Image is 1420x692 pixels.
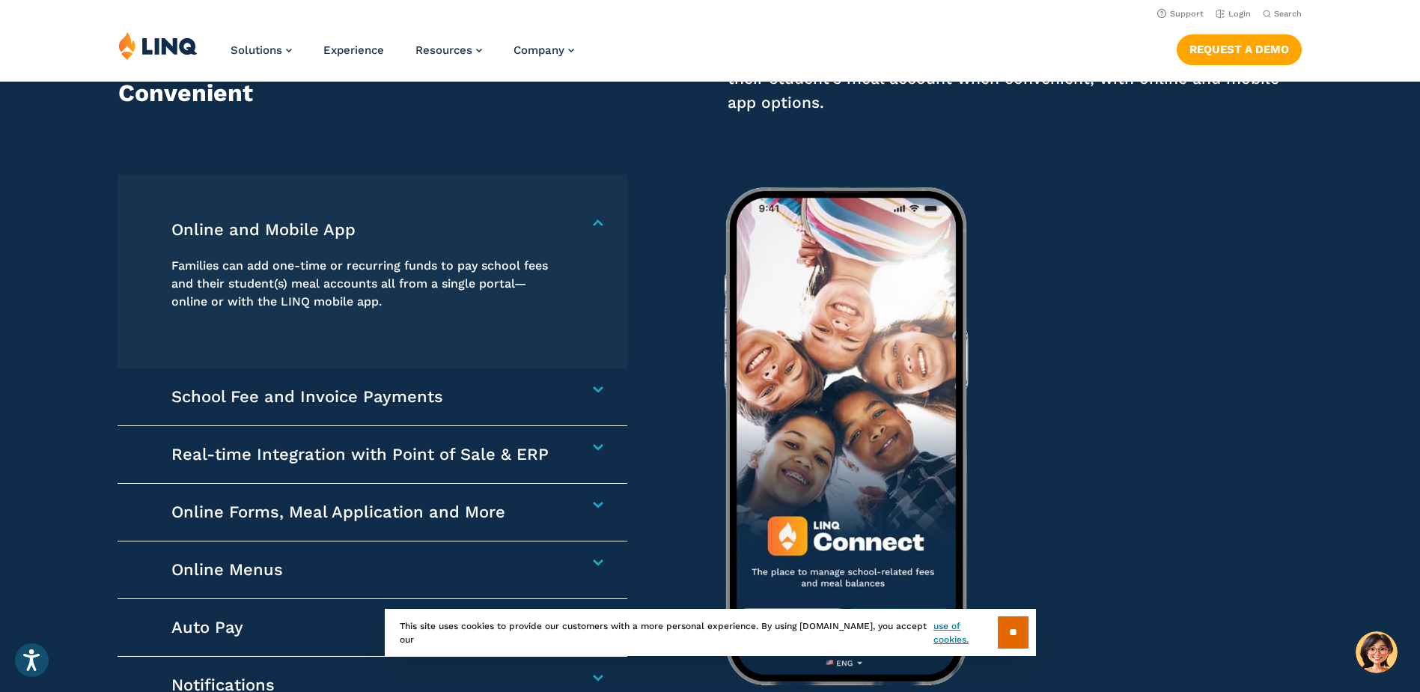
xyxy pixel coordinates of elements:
h4: Real-time Integration with Point of Sale & ERP [171,444,557,465]
a: Support [1157,9,1204,19]
a: Request a Demo [1177,34,1302,64]
span: Resources [415,43,472,57]
h4: Auto Pay [171,617,557,638]
a: Company [514,43,574,57]
a: use of cookies. [933,619,997,646]
button: Hello, have a question? Let’s chat. [1356,631,1398,673]
span: Solutions [231,43,282,57]
nav: Primary Navigation [231,31,574,81]
a: Resources [415,43,482,57]
button: Open Search Bar [1263,8,1302,19]
p: Families can add one-time or recurring funds to pay school fees and their student(s) meal account... [171,257,557,312]
a: Experience [323,43,384,57]
nav: Button Navigation [1177,31,1302,64]
span: Company [514,43,564,57]
h4: Online Menus [171,559,557,580]
h4: Online and Mobile App [171,219,557,240]
a: Solutions [231,43,292,57]
a: Login [1216,9,1251,19]
h4: School Fee and Invoice Payments [171,386,557,407]
h4: Online Forms, Meal Application and More [171,502,557,523]
div: This site uses cookies to provide our customers with a more personal experience. By using [DOMAIN... [385,609,1036,656]
span: Search [1274,9,1302,19]
img: LINQ | K‑12 Software [118,31,198,60]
